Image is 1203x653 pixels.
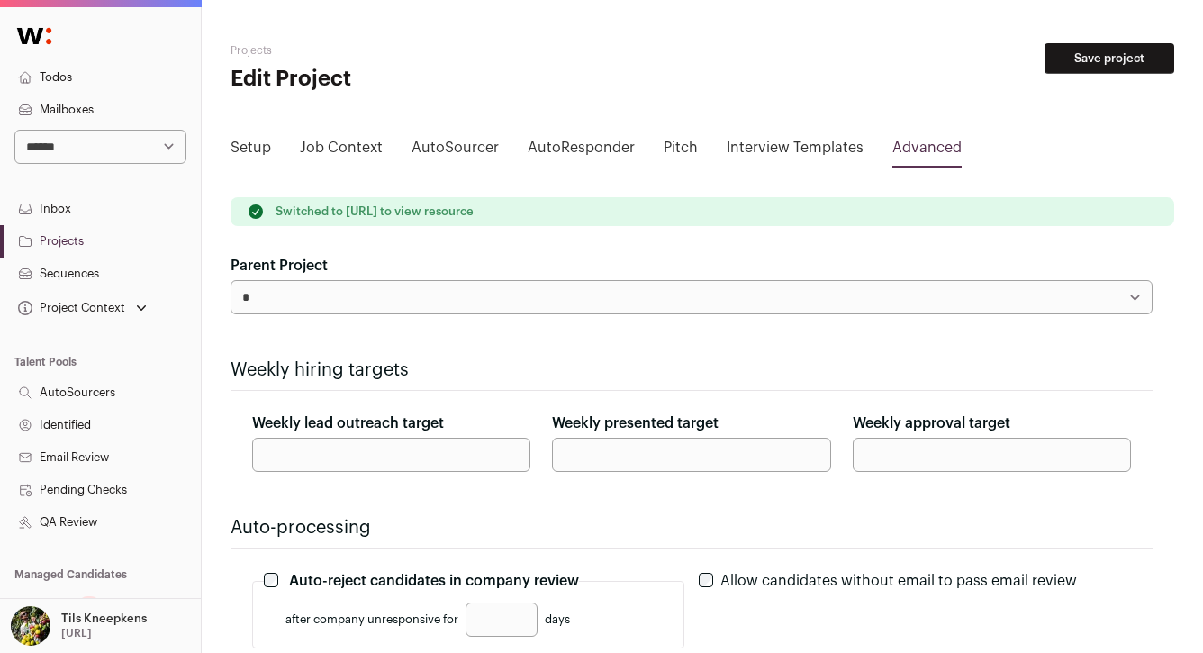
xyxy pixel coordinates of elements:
label: Allow candidates without email to pass email review [720,574,1077,588]
img: Wellfound [7,18,61,54]
a: Setup [231,137,271,166]
img: 6689865-medium_jpg [11,606,50,646]
a: AutoSourcer [412,137,499,166]
a: Interview Templates [727,137,864,166]
label: Weekly presented target [552,413,719,434]
label: Parent Project [231,255,328,277]
div: Project Context [14,301,125,315]
a: Advanced [892,137,962,166]
span: days [545,612,570,627]
label: Auto-reject candidates in company review [289,570,579,592]
h1: Edit Project [231,65,545,94]
button: Save project [1045,43,1174,74]
label: Weekly approval target [853,413,1010,434]
div: 9 [78,596,100,614]
h2: Projects [231,43,545,58]
h2: Auto-processing [231,515,1153,540]
a: Job Context [300,137,383,166]
p: [URL] [61,626,92,640]
p: Tils Kneepkens [61,612,147,626]
button: Open dropdown [14,295,150,321]
a: AutoResponder [528,137,635,166]
h2: Weekly hiring targets [231,358,1153,383]
p: Switched to [URL] to view resource [276,204,474,219]
span: after company unresponsive for [285,612,458,627]
a: Pitch [664,137,698,166]
button: Open dropdown [7,606,150,646]
label: Weekly lead outreach target [252,413,444,434]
